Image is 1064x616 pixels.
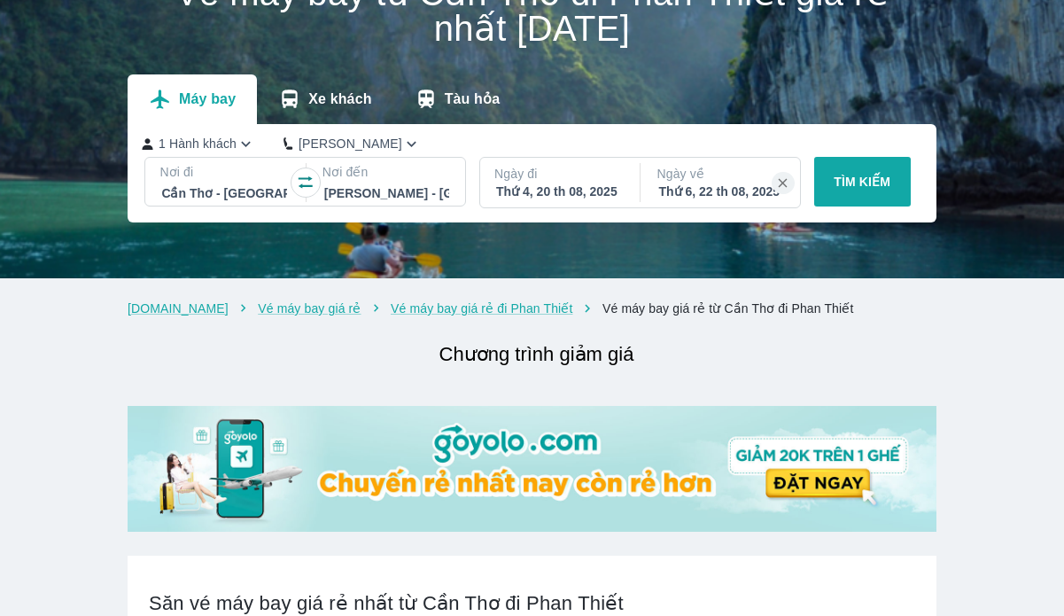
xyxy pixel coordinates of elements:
h2: Săn vé máy bay giá rẻ nhất từ Cần Thơ đi Phan Thiết [149,591,915,616]
p: Máy bay [179,90,236,108]
p: 1 Hành khách [159,135,237,152]
a: Vé máy bay giá rẻ [258,301,361,316]
p: Nơi đi [159,163,288,181]
p: Nơi đến [322,163,451,181]
p: Tàu hỏa [445,90,501,108]
nav: breadcrumb [128,300,936,317]
div: Thứ 6, 22 th 08, 2025 [658,183,783,200]
button: [PERSON_NAME] [283,135,421,153]
div: Thứ 4, 20 th 08, 2025 [496,183,621,200]
h2: Chương trình giảm giá [136,339,936,370]
a: Vé máy bay giá rẻ từ Cần Thơ đi Phan Thiết [602,301,853,316]
a: [DOMAIN_NAME] [128,301,229,316]
p: Ngày về [656,165,785,183]
img: banner-home [128,406,936,532]
button: 1 Hành khách [142,135,255,153]
p: TÌM KIẾM [834,173,890,191]
button: TÌM KIẾM [814,157,911,207]
div: transportation tabs [128,74,521,124]
p: Xe khách [308,90,371,108]
p: Ngày đi [494,165,623,183]
p: [PERSON_NAME] [299,135,402,152]
a: Vé máy bay giá rẻ đi Phan Thiết [391,301,572,316]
